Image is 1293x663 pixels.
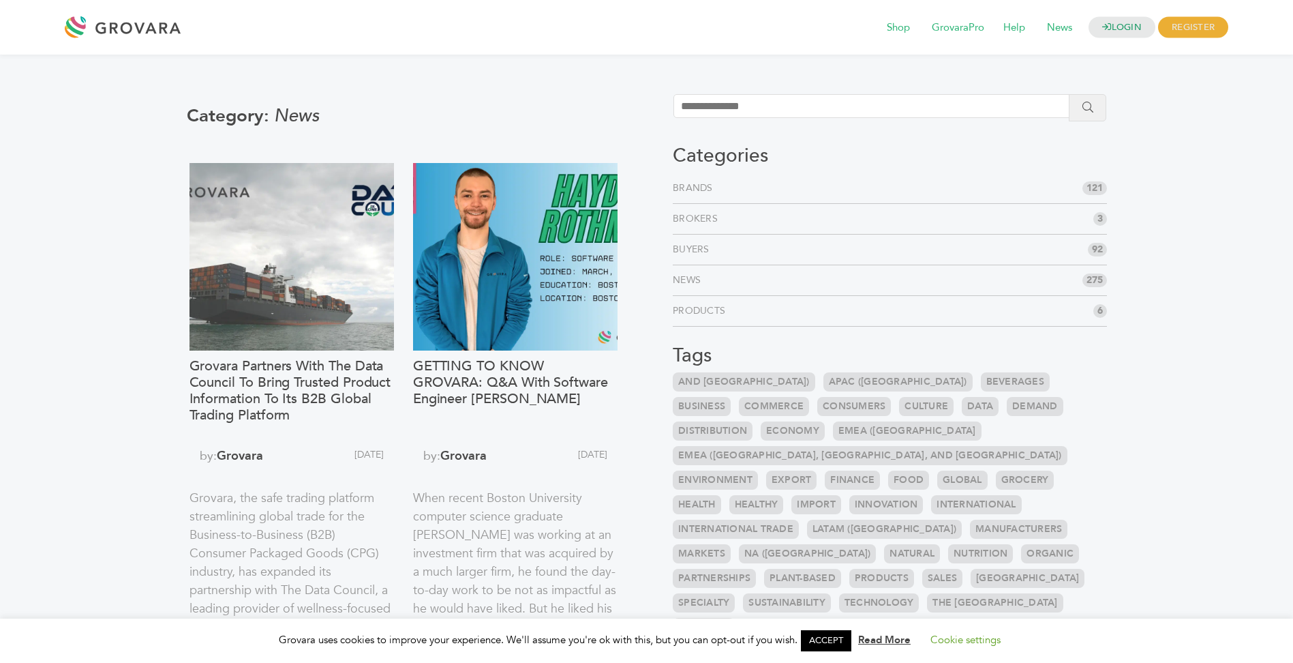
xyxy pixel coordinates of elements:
span: Grovara uses cookies to improve your experience. We'll assume you're ok with this, but you can op... [279,633,1014,647]
a: Grovara [440,447,487,465]
a: Distribution [673,422,752,441]
h3: Tags [673,344,1107,368]
a: Environment [673,471,758,490]
a: Sustainability [743,593,831,613]
a: Markets [673,544,731,563]
a: Data [962,397,999,416]
a: International [931,495,1021,514]
a: GETTING TO KNOW GROVARA: Q&A With Software Engineer [PERSON_NAME] [413,358,618,440]
a: Manufacturers [970,520,1067,539]
span: 6 [1093,304,1107,318]
span: Category [187,104,274,128]
a: News [1037,20,1082,35]
a: Consumers [817,397,891,416]
a: [GEOGRAPHIC_DATA] [971,569,1084,588]
a: News [673,274,706,287]
a: Partnerships [673,569,756,588]
a: Healthy [729,495,784,514]
a: Grovara Partners With The Data Council To Bring Trusted Product Information To Its B2B Global Tra... [189,358,394,440]
a: Economy [761,422,825,441]
a: Food [888,471,929,490]
span: News [274,104,320,128]
a: Buyers [673,243,715,256]
a: Organic [1021,544,1079,563]
a: the [GEOGRAPHIC_DATA] [927,593,1063,613]
a: Import [791,495,841,514]
a: Products [673,304,731,318]
a: Health [673,495,721,514]
a: Demand [1007,397,1063,416]
a: Innovation [849,495,924,514]
a: Natural [884,544,940,563]
span: GrovaraPro [922,15,994,41]
a: GrovaraPro [922,20,994,35]
span: REGISTER [1158,17,1228,38]
a: Brands [673,181,718,195]
a: ACCEPT [801,630,851,651]
a: Global [937,471,988,490]
span: [DATE] [517,447,618,478]
a: Business [673,397,731,416]
a: EMEA ([GEOGRAPHIC_DATA], [GEOGRAPHIC_DATA], and [GEOGRAPHIC_DATA]) [673,446,1067,465]
a: and [GEOGRAPHIC_DATA]) [673,372,815,392]
a: Export [766,471,817,490]
a: Nutrition [948,544,1013,563]
span: by: [189,447,294,478]
a: Plant-based [764,569,841,588]
span: Help [994,15,1035,41]
a: International Trade [673,520,799,539]
a: Products [849,569,914,588]
a: Grocery [996,471,1054,490]
a: Brokers [673,212,723,226]
a: LOGIN [1089,17,1155,38]
span: 92 [1088,243,1107,256]
a: EMEA ([GEOGRAPHIC_DATA] [833,422,982,441]
a: Read More [858,633,911,647]
span: by: [413,447,517,478]
a: Cookie settings [930,633,1001,647]
span: 3 [1093,212,1107,226]
a: Sales [922,569,962,588]
span: News [1037,15,1082,41]
a: Technology [839,593,919,613]
a: NA ([GEOGRAPHIC_DATA]) [739,544,877,563]
h3: Categories [673,145,1107,168]
a: APAC ([GEOGRAPHIC_DATA]) [823,372,973,392]
a: Help [994,20,1035,35]
a: Shop [877,20,919,35]
a: LATAM ([GEOGRAPHIC_DATA]) [807,520,962,539]
a: Beverages [981,372,1050,392]
span: [DATE] [293,447,394,478]
span: 121 [1082,181,1107,195]
span: Shop [877,15,919,41]
a: Commerce [739,397,809,416]
a: Culture [899,397,954,416]
a: Specialty [673,593,735,613]
span: 275 [1082,274,1107,287]
a: Grovara [217,447,263,465]
a: Finance [825,471,880,490]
